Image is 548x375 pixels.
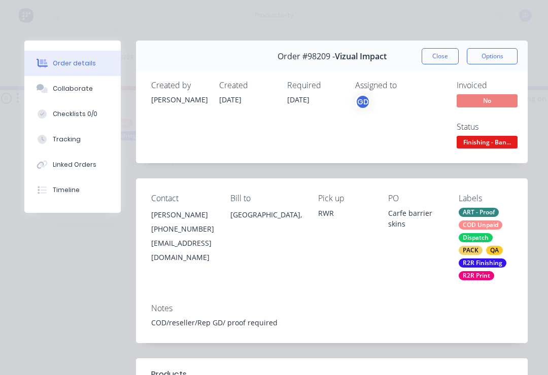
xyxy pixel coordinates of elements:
div: R2R Finishing [459,258,506,268]
div: COD/reseller/Rep GD/ proof required [151,317,512,328]
div: COD Unpaid [459,220,502,230]
div: [PERSON_NAME] [151,94,207,105]
div: Notes [151,304,512,313]
div: Invoiced [457,81,533,90]
div: Collaborate [53,84,93,93]
button: Timeline [24,177,121,203]
div: Status [457,122,533,132]
div: [GEOGRAPHIC_DATA], [230,208,302,222]
div: RWR [318,208,372,218]
div: Assigned to [355,81,457,90]
span: [DATE] [219,95,242,104]
div: Checklists 0/0 [53,109,97,119]
span: Finishing - Ban... [457,136,518,148]
div: [PHONE_NUMBER] [151,222,214,236]
div: [GEOGRAPHIC_DATA], [230,208,302,240]
div: PO [388,194,442,203]
button: Collaborate [24,76,121,101]
div: Carfe barrier skins [388,208,442,229]
button: Options [467,48,518,64]
div: Linked Orders [53,160,96,169]
div: Pick up [318,194,372,203]
div: [PERSON_NAME][PHONE_NUMBER][EMAIL_ADDRESS][DOMAIN_NAME] [151,208,214,265]
div: QA [486,246,503,255]
div: Required [287,81,343,90]
div: Dispatch [459,233,493,242]
div: Created by [151,81,207,90]
div: Created [219,81,275,90]
div: PACK [459,246,483,255]
div: Tracking [53,135,81,144]
span: Order #98209 - [278,52,335,61]
button: Linked Orders [24,152,121,177]
button: Checklists 0/0 [24,101,121,127]
div: [EMAIL_ADDRESS][DOMAIN_NAME] [151,236,214,265]
div: R2R Print [459,271,494,280]
button: Finishing - Ban... [457,136,518,151]
span: No [457,94,518,107]
span: [DATE] [287,95,310,104]
div: Labels [459,194,512,203]
button: GD [355,94,370,109]
span: Vizual Impact [335,52,387,61]
button: Close [422,48,459,64]
div: [PERSON_NAME] [151,208,214,222]
div: Timeline [53,185,80,195]
div: ART - Proof [459,208,499,217]
button: Order details [24,51,121,76]
div: Bill to [230,194,302,203]
button: Tracking [24,127,121,152]
div: Order details [53,59,96,68]
div: Contact [151,194,214,203]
